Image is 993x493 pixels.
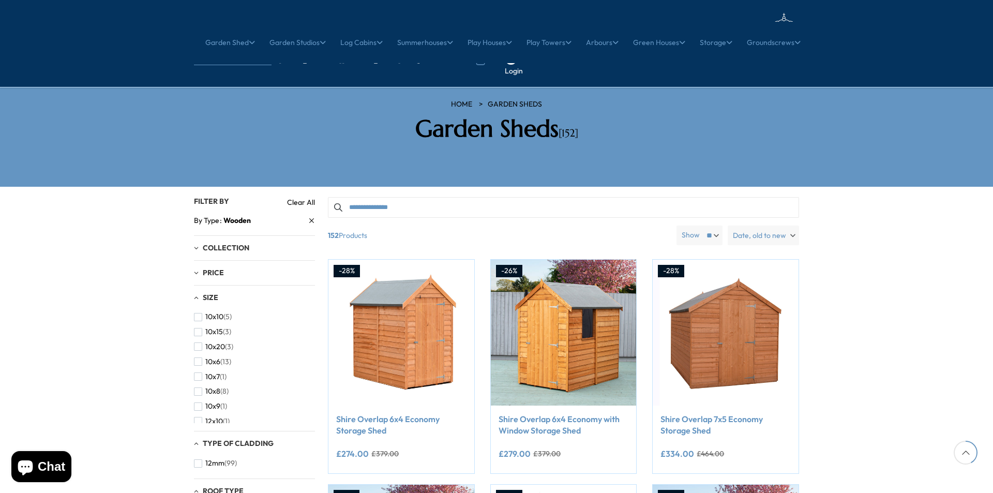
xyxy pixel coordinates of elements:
[205,372,220,381] span: 10x7
[194,339,233,354] button: 10x20
[194,309,232,324] button: 10x10
[728,226,799,245] label: Date, old to new
[349,115,644,143] h2: Garden Sheds
[371,450,399,457] del: £379.00
[660,413,791,437] a: Shire Overlap 7x5 Economy Storage Shed
[224,459,237,468] span: (99)
[205,417,223,426] span: 12x10
[205,402,220,411] span: 10x9
[205,387,220,396] span: 10x8
[488,99,542,110] a: Garden Sheds
[203,439,274,448] span: Type of Cladding
[269,29,326,55] a: Garden Studios
[505,66,523,77] a: Login
[220,402,227,411] span: (1)
[194,369,227,384] button: 10x7
[223,327,231,336] span: (3)
[324,226,672,245] span: Products
[499,450,531,458] ins: £279.00
[194,215,223,226] span: By Type
[194,399,227,414] button: 10x9
[203,243,249,252] span: Collection
[658,265,684,277] div: -28%
[697,450,724,457] del: £464.00
[499,413,629,437] a: Shire Overlap 6x4 Economy with Window Storage Shed
[220,357,231,366] span: (13)
[336,413,467,437] a: Shire Overlap 6x4 Economy Storage Shed
[559,127,578,140] span: [152]
[747,29,801,55] a: Groundscrews
[205,29,255,55] a: Garden Shed
[194,414,230,429] button: 12x10
[334,265,360,277] div: -28%
[328,197,799,218] input: Search products
[205,357,220,366] span: 10x6
[660,450,694,458] ins: £334.00
[194,354,231,369] button: 10x6
[223,417,230,426] span: (1)
[491,260,637,406] img: Shire Overlap 6x4 Economy with Window Storage Shed - Best Shed
[468,29,512,55] a: Play Houses
[205,312,223,321] span: 10x10
[496,265,522,277] div: -26%
[526,29,571,55] a: Play Towers
[328,226,339,245] b: 152
[733,226,786,245] span: Date, old to new
[220,387,229,396] span: (8)
[194,197,229,206] span: Filter By
[287,197,315,207] a: Clear All
[451,99,472,110] a: HOME
[653,260,799,406] img: Shire Overlap 7x5 Economy Storage Shed - Best Shed
[586,29,619,55] a: Arbours
[223,312,232,321] span: (5)
[205,459,224,468] span: 12mm
[328,260,474,406] img: Shire Overlap 6x4 Economy Storage Shed - Best Shed
[633,29,685,55] a: Green Houses
[397,29,453,55] a: Summerhouses
[194,384,229,399] button: 10x8
[8,451,74,485] inbox-online-store-chat: Shopify online store chat
[533,450,561,457] del: £379.00
[205,342,225,351] span: 10x20
[272,56,401,64] a: [EMAIL_ADDRESS][DOMAIN_NAME]
[682,230,700,241] label: Show
[223,216,251,225] span: Wooden
[203,293,218,302] span: Size
[194,324,231,339] button: 10x15
[340,29,383,55] a: Log Cabins
[205,327,223,336] span: 10x15
[203,268,224,277] span: Price
[336,450,369,458] ins: £274.00
[727,10,799,44] img: logo
[220,372,227,381] span: (1)
[194,456,237,471] button: 12mm
[700,29,732,55] a: Storage
[225,342,233,351] span: (3)
[413,56,465,64] a: 01406307230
